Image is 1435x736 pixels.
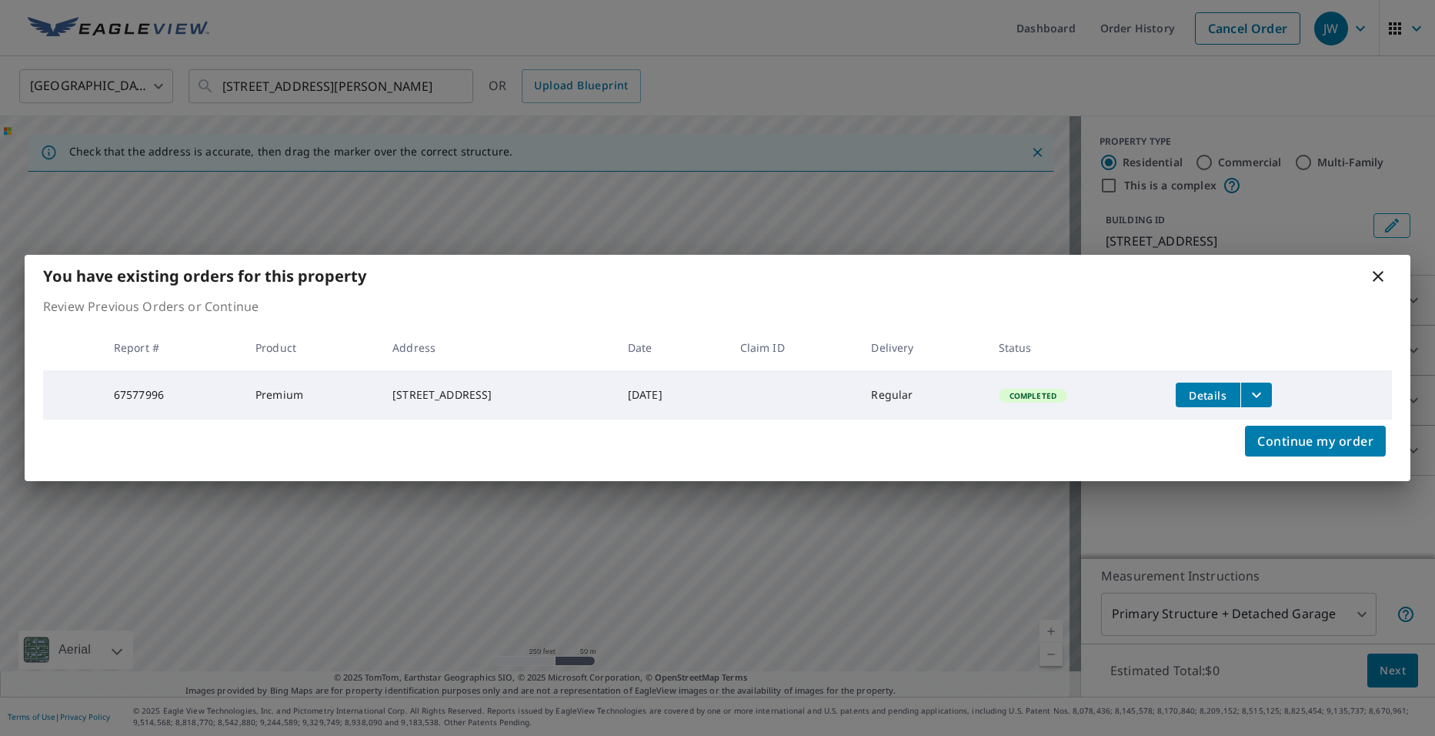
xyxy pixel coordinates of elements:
th: Address [380,325,616,370]
td: Regular [859,370,986,420]
td: [DATE] [616,370,728,420]
th: Product [243,325,380,370]
b: You have existing orders for this property [43,266,366,286]
span: Continue my order [1257,430,1373,452]
td: 67577996 [102,370,243,420]
th: Report # [102,325,243,370]
th: Status [986,325,1163,370]
th: Date [616,325,728,370]
td: Premium [243,370,380,420]
button: detailsBtn-67577996 [1176,383,1240,407]
p: Review Previous Orders or Continue [43,297,1392,316]
th: Claim ID [728,325,859,370]
div: [STREET_ADDRESS] [392,387,603,403]
button: filesDropdownBtn-67577996 [1240,383,1272,407]
span: Details [1185,388,1231,403]
button: Continue my order [1245,426,1386,457]
th: Delivery [859,325,986,370]
span: Completed [1000,390,1066,401]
